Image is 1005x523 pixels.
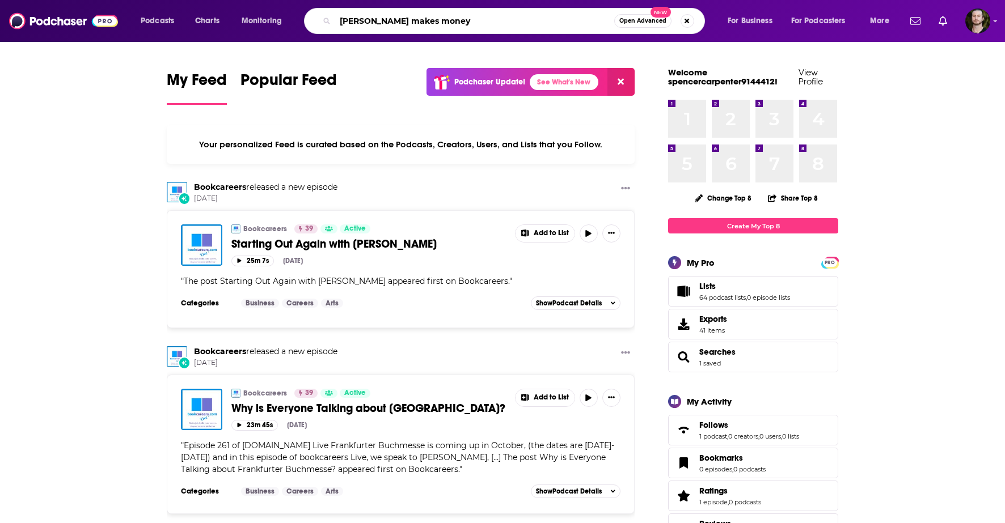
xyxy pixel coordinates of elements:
[672,488,695,504] a: Ratings
[181,389,222,430] img: Why is Everyone Talking about Frankfurt?
[315,8,716,34] div: Search podcasts, credits, & more...
[668,309,838,339] a: Exports
[181,440,614,474] span: " "
[728,13,772,29] span: For Business
[231,237,507,251] a: Starting Out Again with [PERSON_NAME]
[699,498,728,506] a: 1 episode
[194,346,337,357] h3: released a new episode
[934,11,952,31] a: Show notifications dropdown
[668,481,838,511] span: Ratings
[668,218,838,233] a: Create My Top 8
[181,299,232,308] h3: Categories
[862,12,903,30] button: open menu
[194,182,337,193] h3: released a new episode
[167,182,187,202] a: Bookcareers
[668,342,838,372] span: Searches
[243,224,287,233] a: Bookcareers
[178,192,191,205] div: New Episode
[243,389,287,398] a: Bookcareers
[305,223,313,235] span: 39
[531,296,620,310] button: ShowPodcast Details
[668,276,838,307] span: Lists
[283,257,303,265] div: [DATE]
[194,194,337,203] span: [DATE]
[231,256,274,266] button: 25m 7s
[321,299,343,308] a: Arts
[184,276,509,286] span: The post Starting Out Again with [PERSON_NAME] appeared first on Bookcareers.
[906,11,925,31] a: Show notifications dropdown
[231,224,240,233] img: Bookcareers
[799,67,823,87] a: View Profile
[732,465,733,473] span: ,
[282,299,318,308] a: Careers
[305,388,313,399] span: 39
[758,432,759,440] span: ,
[534,393,569,402] span: Add to List
[784,12,862,30] button: open menu
[672,283,695,299] a: Lists
[231,401,505,415] span: Why is Everyone Talking about [GEOGRAPHIC_DATA]?
[614,14,672,28] button: Open AdvancedNew
[699,486,728,496] span: Ratings
[668,415,838,445] span: Follows
[294,224,318,233] a: 39
[536,487,602,495] span: Show Podcast Details
[720,12,787,30] button: open menu
[616,346,635,360] button: Show More Button
[727,432,728,440] span: ,
[335,12,614,30] input: Search podcasts, credits, & more...
[699,359,721,367] a: 1 saved
[241,487,279,496] a: Business
[782,432,799,440] a: 0 lists
[167,70,227,105] a: My Feed
[699,326,727,334] span: 41 items
[287,421,307,429] div: [DATE]
[9,10,118,32] img: Podchaser - Follow, Share and Rate Podcasts
[699,432,727,440] a: 1 podcast
[729,498,761,506] a: 0 podcasts
[534,229,569,237] span: Add to List
[672,316,695,332] span: Exports
[242,13,282,29] span: Monitoring
[672,422,695,438] a: Follows
[282,487,318,496] a: Careers
[340,224,370,233] a: Active
[699,486,761,496] a: Ratings
[699,420,799,430] a: Follows
[530,74,598,90] a: See What's New
[194,346,246,356] a: Bookcareers
[181,224,222,266] a: Starting Out Again with Lucy Melville
[699,347,736,357] a: Searches
[870,13,889,29] span: More
[167,70,227,96] span: My Feed
[688,191,758,205] button: Change Top 8
[194,182,246,192] a: Bookcareers
[181,487,232,496] h3: Categories
[231,389,240,398] img: Bookcareers
[619,18,666,24] span: Open Advanced
[699,294,746,301] a: 64 podcast lists
[167,346,187,367] img: Bookcareers
[195,13,219,29] span: Charts
[181,440,614,474] span: Episode 261 of [DOMAIN_NAME] Live Frankfurter Buchmesse is coming up in October, (the dates are [...
[672,455,695,471] a: Bookmarks
[791,13,846,29] span: For Podcasters
[699,453,743,463] span: Bookmarks
[241,299,279,308] a: Business
[699,314,727,324] span: Exports
[141,13,174,29] span: Podcasts
[699,420,728,430] span: Follows
[321,487,343,496] a: Arts
[344,388,366,399] span: Active
[516,389,575,406] button: Show More Button
[536,299,602,307] span: Show Podcast Details
[602,389,620,407] button: Show More Button
[672,349,695,365] a: Searches
[194,358,337,368] span: [DATE]
[699,281,716,291] span: Lists
[687,396,732,407] div: My Activity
